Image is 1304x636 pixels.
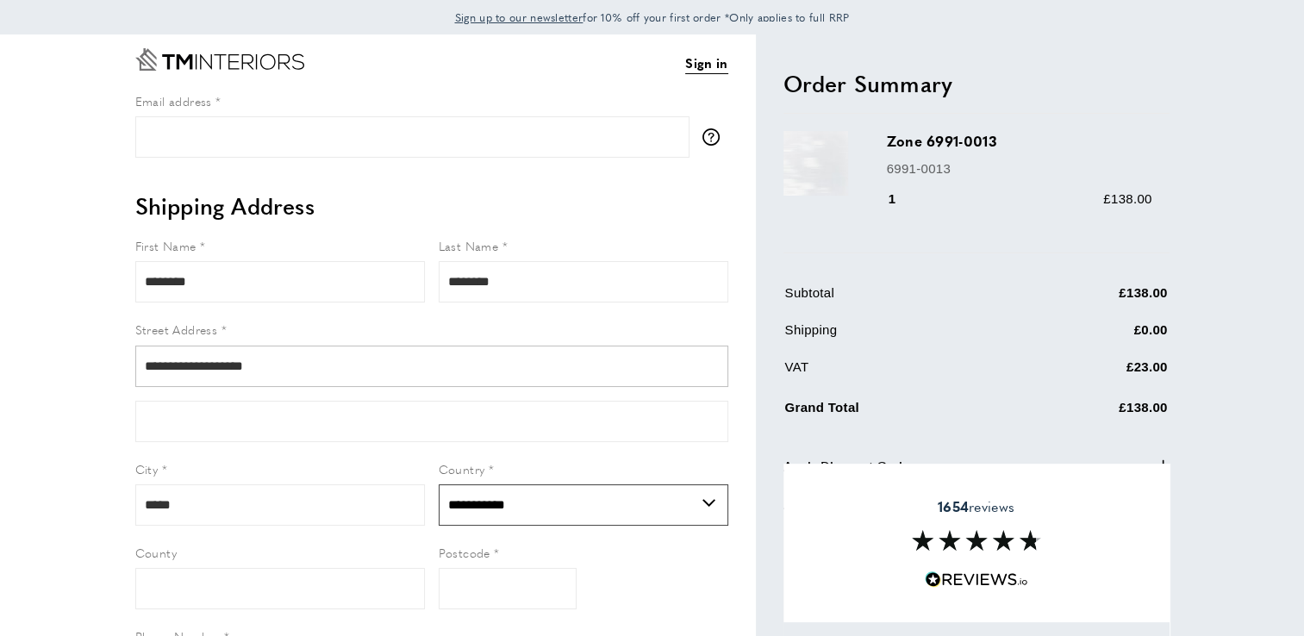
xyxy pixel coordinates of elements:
h3: Zone 6991-0013 [887,131,1152,151]
span: Postcode [439,544,490,561]
td: Grand Total [785,394,1016,431]
img: Zone 6991-0013 [783,131,848,196]
a: Sign in [685,53,727,74]
span: Email address [135,92,212,109]
td: £0.00 [1017,320,1168,353]
td: £138.00 [1017,394,1168,431]
div: 1 [887,189,920,209]
img: Reviews.io 5 stars [925,571,1028,588]
span: Country [439,460,485,477]
h2: Shipping Address [135,190,728,221]
span: First Name [135,237,197,254]
a: Go to Home page [135,48,304,71]
button: More information [702,128,728,146]
td: Shipping [785,320,1016,353]
span: for 10% off your first order *Only applies to full RRP [455,9,850,25]
span: City [135,460,159,477]
a: Sign up to our newsletter [455,9,583,26]
span: £138.00 [1103,191,1151,206]
span: Last Name [439,237,499,254]
td: £23.00 [1017,357,1168,390]
td: VAT [785,357,1016,390]
img: Reviews section [912,530,1041,551]
span: Street Address [135,321,218,338]
h2: Order Summary [783,68,1170,99]
strong: 1654 [938,496,969,516]
span: County [135,544,177,561]
td: Subtotal [785,283,1016,316]
td: £138.00 [1017,283,1168,316]
span: Apply Discount Code [783,456,909,477]
span: Sign up to our newsletter [455,9,583,25]
p: 6991-0013 [887,159,1152,179]
span: reviews [938,498,1014,515]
